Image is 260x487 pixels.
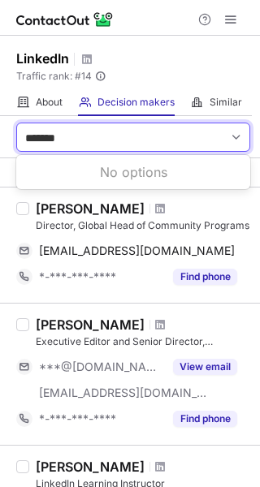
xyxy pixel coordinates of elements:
[39,243,235,258] span: [EMAIL_ADDRESS][DOMAIN_NAME]
[16,71,92,82] span: Traffic rank: # 14
[39,360,163,374] span: ***@[DOMAIN_NAME]
[36,334,250,349] div: Executive Editor and Senior Director, International (EMEA, LATAM, APAC)
[39,386,208,400] span: [EMAIL_ADDRESS][DOMAIN_NAME]
[36,200,145,217] div: [PERSON_NAME]
[210,96,242,109] span: Similar
[173,359,237,375] button: Reveal Button
[16,10,114,29] img: ContactOut v5.3.10
[16,49,69,68] h1: LinkedIn
[36,218,250,233] div: Director, Global Head of Community Programs
[97,96,175,109] span: Decision makers
[36,459,145,475] div: [PERSON_NAME]
[36,96,63,109] span: About
[25,131,67,144] input: department-filter
[173,411,237,427] button: Reveal Button
[16,158,250,186] div: No options
[173,269,237,285] button: Reveal Button
[36,317,145,333] div: [PERSON_NAME]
